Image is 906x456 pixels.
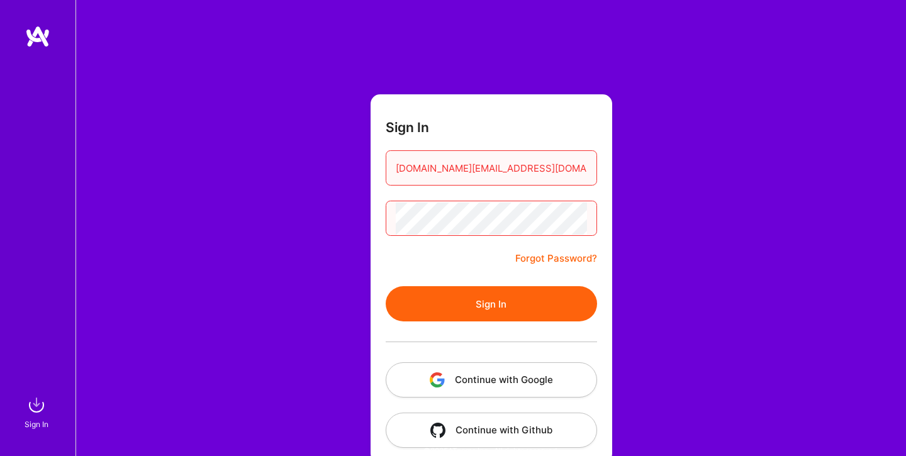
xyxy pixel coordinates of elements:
[25,25,50,48] img: logo
[515,251,597,266] a: Forgot Password?
[386,286,597,321] button: Sign In
[430,423,445,438] img: icon
[430,372,445,387] img: icon
[26,392,49,431] a: sign inSign In
[396,152,587,184] input: Email...
[386,362,597,398] button: Continue with Google
[386,120,429,135] h3: Sign In
[386,413,597,448] button: Continue with Github
[24,392,49,418] img: sign in
[25,418,48,431] div: Sign In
